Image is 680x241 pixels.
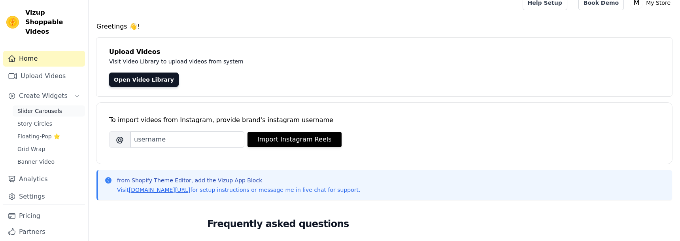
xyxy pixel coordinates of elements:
a: Story Circles [13,118,85,129]
h4: Upload Videos [109,47,659,57]
p: from Shopify Theme Editor, add the Vizup App Block [117,176,360,184]
span: Slider Carousels [17,107,62,115]
span: Create Widgets [19,91,68,101]
a: Partners [3,224,85,240]
a: Grid Wrap [13,143,85,155]
img: Vizup [6,16,19,29]
span: Banner Video [17,158,55,166]
a: [DOMAIN_NAME][URL] [129,187,191,193]
a: Upload Videos [3,68,85,84]
button: Import Instagram Reels [247,132,342,147]
span: @ [109,131,130,148]
a: Home [3,51,85,67]
span: Floating-Pop ⭐ [17,132,60,140]
button: Create Widgets [3,88,85,104]
h2: Frequently asked questions [207,216,561,232]
span: Story Circles [17,120,52,128]
a: Banner Video [13,156,85,167]
a: Open Video Library [109,73,179,87]
p: Visit Video Library to upload videos from system [109,57,463,66]
a: Floating-Pop ⭐ [13,131,85,142]
input: username [130,131,244,148]
span: Grid Wrap [17,145,45,153]
a: Pricing [3,208,85,224]
a: Slider Carousels [13,105,85,117]
span: Vizup Shoppable Videos [25,8,82,36]
a: Settings [3,189,85,205]
a: Analytics [3,171,85,187]
div: To import videos from Instagram, provide brand's instagram username [109,115,659,125]
p: Visit for setup instructions or message me in live chat for support. [117,186,360,194]
h4: Greetings 👋! [96,22,672,31]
